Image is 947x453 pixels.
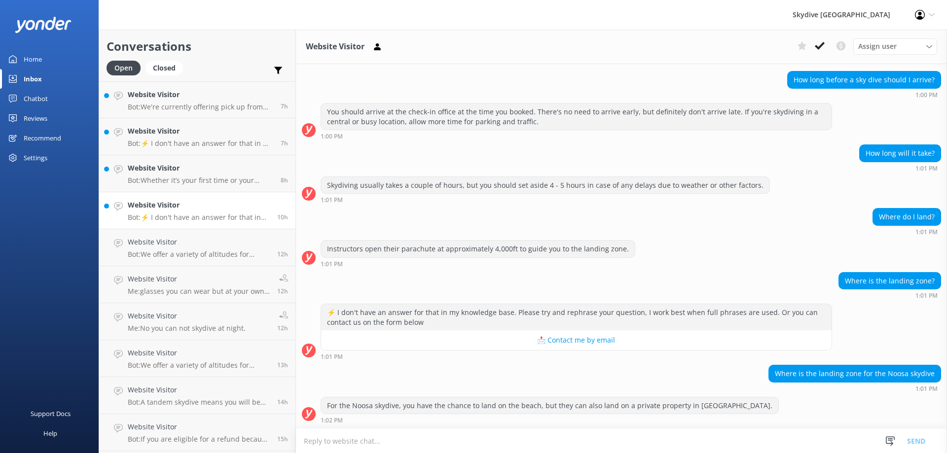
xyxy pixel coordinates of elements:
p: Me: No you can not skydive at night. [128,324,246,333]
div: Settings [24,148,47,168]
strong: 1:01 PM [321,197,343,203]
p: Bot: We offer a variety of altitudes for skydiving, with all dropzones providing jumps up to 15,0... [128,361,270,370]
div: Oct 08 2025 01:01pm (UTC +10:00) Australia/Brisbane [768,385,941,392]
div: Chatbot [24,89,48,108]
div: Where is the landing zone for the Noosa skydive [769,365,941,382]
p: Bot: Whether it’s your first time or your thirtieth time. The rush, the exhilaration, the unfatho... [128,176,273,185]
strong: 1:00 PM [321,134,343,139]
div: Oct 08 2025 01:00pm (UTC +10:00) Australia/Brisbane [787,91,941,98]
h4: Website Visitor [128,348,270,358]
h4: Website Visitor [128,421,270,432]
span: Oct 09 2025 03:05pm (UTC +10:00) Australia/Brisbane [277,398,288,406]
div: Support Docs [31,404,71,423]
div: Assign User [853,38,937,54]
strong: 1:01 PM [915,386,938,392]
h4: Website Visitor [128,274,270,284]
div: You should arrive at the check-in office at the time you booked. There's no need to arrive early,... [321,104,832,130]
div: Oct 08 2025 01:01pm (UTC +10:00) Australia/Brisbane [859,165,941,172]
a: Closed [146,62,188,73]
div: Home [24,49,42,69]
strong: 1:01 PM [321,354,343,360]
div: For the Noosa skydive, you have the chance to land on the beach, but they can also land on a priv... [321,397,778,414]
h4: Website Visitor [128,126,273,137]
p: Bot: ⚡ I don't have an answer for that in my knowledge base. Please try and rephrase your questio... [128,139,273,148]
div: Open [107,61,141,75]
a: Website VisitorMe:No you can not skydive at night.12h [99,303,295,340]
div: Where do I land? [873,209,941,225]
span: Oct 09 2025 09:52pm (UTC +10:00) Australia/Brisbane [281,102,288,110]
div: Oct 08 2025 01:00pm (UTC +10:00) Australia/Brisbane [321,133,832,139]
div: Reviews [24,108,47,128]
h4: Website Visitor [128,237,270,247]
strong: 1:01 PM [915,293,938,299]
a: Open [107,62,146,73]
p: Me: glasses you can wear but at your own cost. [128,287,270,296]
span: Oct 09 2025 04:15pm (UTC +10:00) Australia/Brisbane [277,324,288,332]
h4: Website Visitor [128,89,273,100]
a: Website VisitorBot:Whether it’s your first time or your thirtieth time. The rush, the exhilaratio... [99,155,295,192]
a: Website VisitorBot:If you are eligible for a refund because you cannot re-book due to leaving the... [99,414,295,451]
div: Instructors open their parachute at approximately 4,000ft to guide you to the landing zone. [321,241,635,257]
img: yonder-white-logo.png [15,17,72,33]
span: Oct 09 2025 06:41pm (UTC +10:00) Australia/Brisbane [277,213,288,221]
h4: Website Visitor [128,311,246,321]
button: 📩 Contact me by email [321,330,832,350]
span: Assign user [858,41,897,52]
div: Oct 08 2025 01:01pm (UTC +10:00) Australia/Brisbane [321,196,770,203]
strong: 1:01 PM [915,166,938,172]
h4: Website Visitor [128,384,270,395]
a: Website VisitorMe:glasses you can wear but at your own cost.12h [99,266,295,303]
div: Oct 08 2025 01:01pm (UTC +10:00) Australia/Brisbane [321,260,635,267]
div: Inbox [24,69,42,89]
a: Website VisitorBot:We offer a variety of altitudes for skydiving, with all dropzones providing ju... [99,229,295,266]
div: ⚡ I don't have an answer for that in my knowledge base. Please try and rephrase your question, I ... [321,304,832,330]
strong: 1:02 PM [321,418,343,423]
span: Oct 09 2025 01:47pm (UTC +10:00) Australia/Brisbane [277,435,288,443]
p: Bot: We're currently offering pick up from the majority of our locations. Please check online for... [128,103,273,111]
a: Website VisitorBot:⚡ I don't have an answer for that in my knowledge base. Please try and rephras... [99,118,295,155]
h4: Website Visitor [128,200,270,210]
div: Oct 08 2025 01:01pm (UTC +10:00) Australia/Brisbane [321,353,832,360]
a: Website VisitorBot:We offer a variety of altitudes for skydiving, with all dropzones providing ju... [99,340,295,377]
div: Help [43,423,57,443]
strong: 1:00 PM [915,92,938,98]
strong: 1:01 PM [321,261,343,267]
div: How long will it take? [860,145,941,162]
p: Bot: If you are eligible for a refund because you cannot re-book due to leaving the state or coun... [128,435,270,444]
div: Recommend [24,128,61,148]
div: Where is the landing zone? [839,273,941,289]
div: How long before a sky dive should I arrive? [788,71,941,88]
span: Oct 09 2025 04:15pm (UTC +10:00) Australia/Brisbane [277,287,288,295]
p: Bot: We offer a variety of altitudes for skydiving, with all dropzones providing jumps up to 15,0... [128,250,270,259]
div: Oct 08 2025 01:02pm (UTC +10:00) Australia/Brisbane [321,417,779,423]
p: Bot: A tandem skydive means you will be skydiving with an instructor. [128,398,270,407]
span: Oct 09 2025 04:20pm (UTC +10:00) Australia/Brisbane [277,250,288,258]
a: Website VisitorBot:⚡ I don't have an answer for that in my knowledge base. Please try and rephras... [99,192,295,229]
div: Oct 08 2025 01:01pm (UTC +10:00) Australia/Brisbane [873,228,941,235]
a: Website VisitorBot:We're currently offering pick up from the majority of our locations. Please ch... [99,81,295,118]
strong: 1:01 PM [915,229,938,235]
p: Bot: ⚡ I don't have an answer for that in my knowledge base. Please try and rephrase your questio... [128,213,270,222]
h3: Website Visitor [306,40,364,53]
div: Skydiving usually takes a couple of hours, but you should set aside 4 - 5 hours in case of any de... [321,177,769,194]
span: Oct 09 2025 08:23pm (UTC +10:00) Australia/Brisbane [281,176,288,184]
span: Oct 09 2025 03:28pm (UTC +10:00) Australia/Brisbane [277,361,288,369]
span: Oct 09 2025 09:40pm (UTC +10:00) Australia/Brisbane [281,139,288,147]
div: Oct 08 2025 01:01pm (UTC +10:00) Australia/Brisbane [838,292,941,299]
h4: Website Visitor [128,163,273,174]
a: Website VisitorBot:A tandem skydive means you will be skydiving with an instructor.14h [99,377,295,414]
h2: Conversations [107,37,288,56]
div: Closed [146,61,183,75]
